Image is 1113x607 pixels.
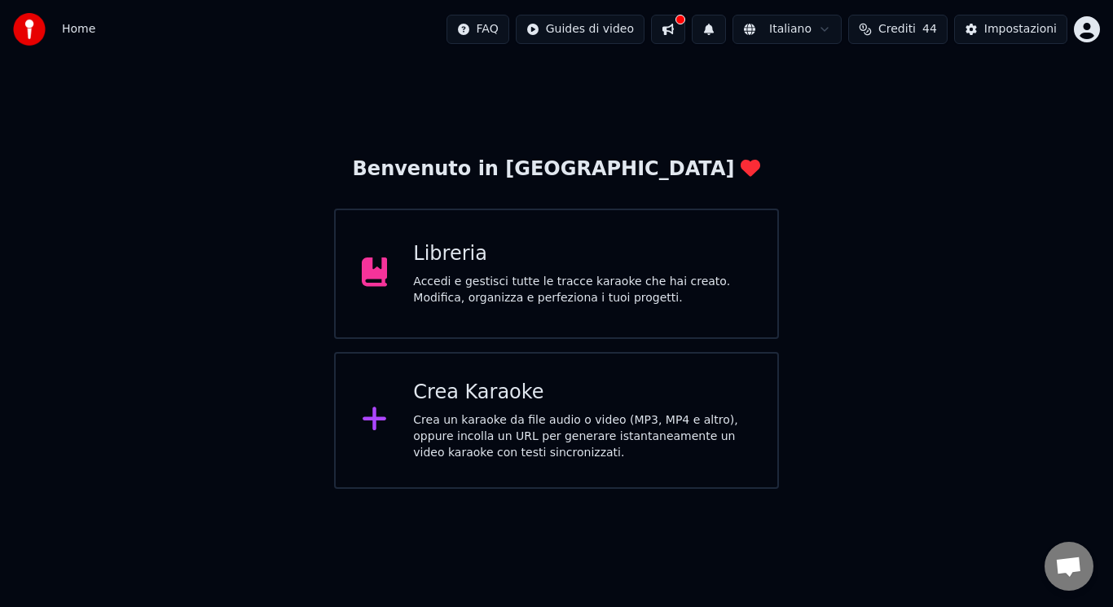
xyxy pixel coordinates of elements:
div: Accedi e gestisci tutte le tracce karaoke che hai creato. Modifica, organizza e perfeziona i tuoi... [413,274,751,306]
button: Guides di video [516,15,644,44]
button: FAQ [447,15,509,44]
div: Impostazioni [984,21,1057,37]
img: youka [13,13,46,46]
div: Benvenuto in [GEOGRAPHIC_DATA] [353,156,761,183]
a: Aprire la chat [1045,542,1093,591]
button: Crediti44 [848,15,948,44]
nav: breadcrumb [62,21,95,37]
div: Libreria [413,241,751,267]
button: Impostazioni [954,15,1067,44]
div: Crea Karaoke [413,380,751,406]
span: Home [62,21,95,37]
span: 44 [922,21,937,37]
span: Crediti [878,21,916,37]
div: Crea un karaoke da file audio o video (MP3, MP4 e altro), oppure incolla un URL per generare ista... [413,412,751,461]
